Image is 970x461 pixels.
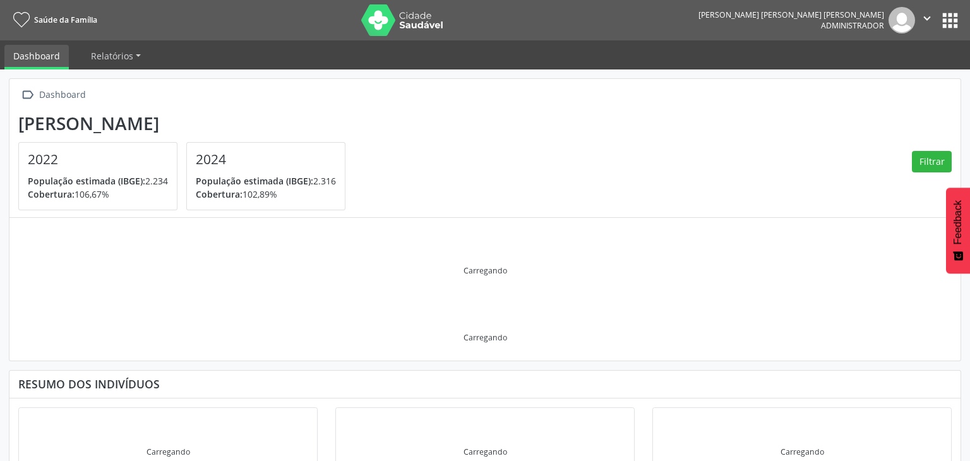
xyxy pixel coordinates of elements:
div: [PERSON_NAME] [18,113,354,134]
div: Dashboard [37,86,88,104]
h4: 2024 [196,152,336,167]
p: 2.234 [28,174,168,188]
div: Carregando [464,265,507,276]
i:  [920,11,934,25]
div: Carregando [464,332,507,343]
span: Administrador [821,20,884,31]
img: img [889,7,915,33]
div: Carregando [781,446,824,457]
div: Carregando [464,446,507,457]
a: Saúde da Família [9,9,97,30]
i:  [18,86,37,104]
span: Cobertura: [196,188,242,200]
p: 102,89% [196,188,336,201]
span: População estimada (IBGE): [196,175,313,187]
span: Saúde da Família [34,15,97,25]
button: Filtrar [912,151,952,172]
span: População estimada (IBGE): [28,175,145,187]
a: Relatórios [82,45,150,67]
a: Dashboard [4,45,69,69]
span: Feedback [952,200,964,244]
button:  [915,7,939,33]
button: apps [939,9,961,32]
a:  Dashboard [18,86,88,104]
p: 106,67% [28,188,168,201]
h4: 2022 [28,152,168,167]
button: Feedback - Mostrar pesquisa [946,188,970,273]
span: Relatórios [91,50,133,62]
div: Resumo dos indivíduos [18,377,952,391]
span: Cobertura: [28,188,75,200]
div: [PERSON_NAME] [PERSON_NAME] [PERSON_NAME] [698,9,884,20]
p: 2.316 [196,174,336,188]
div: Carregando [147,446,190,457]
